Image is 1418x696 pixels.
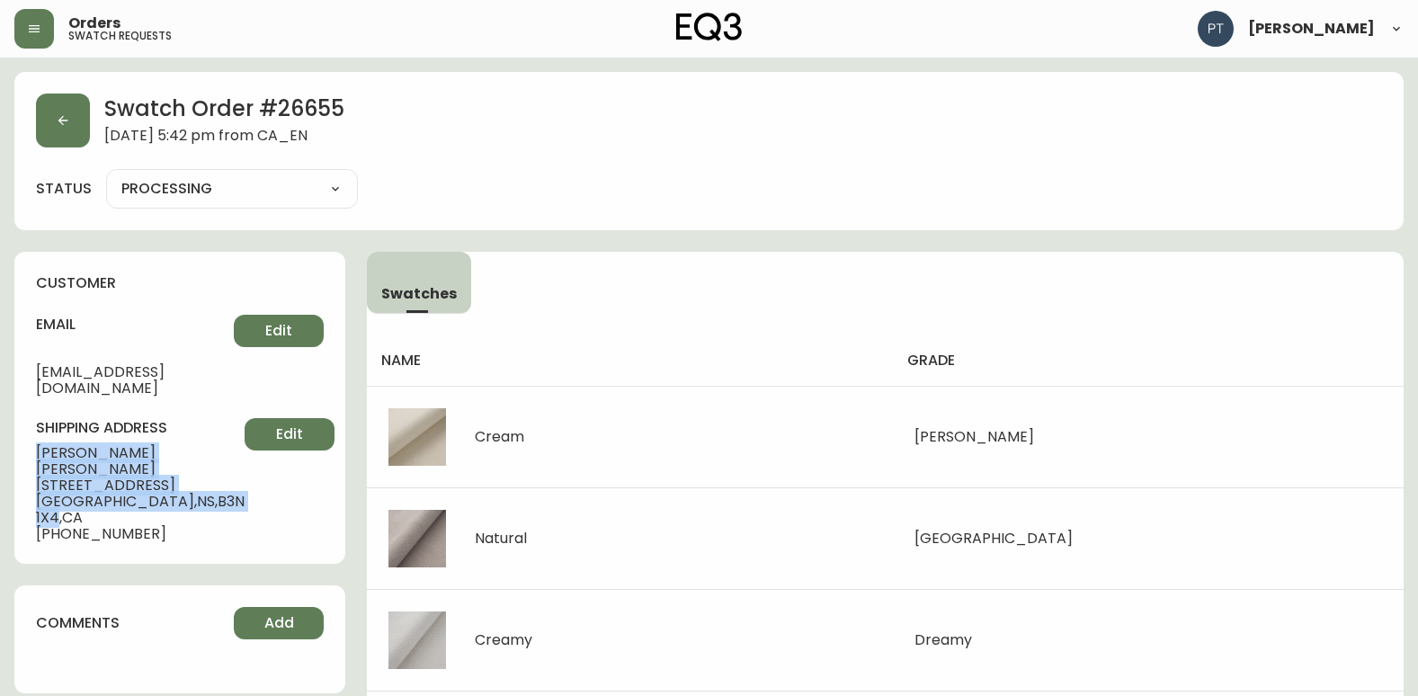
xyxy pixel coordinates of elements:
label: status [36,179,92,199]
h5: swatch requests [68,31,172,41]
span: Edit [265,321,292,341]
span: [PERSON_NAME] [1248,22,1375,36]
img: logo [676,13,743,41]
span: Dreamy [914,629,972,650]
div: Cream [475,429,524,445]
h4: name [381,351,878,370]
span: [GEOGRAPHIC_DATA] [914,528,1073,549]
span: [PERSON_NAME] [914,426,1034,447]
img: d55317d4-c39c-4e5e-a651-d001d75d25ce.jpg-thumb.jpg [388,408,446,466]
img: 986dcd8e1aab7847125929f325458823 [1198,11,1234,47]
span: [EMAIL_ADDRESS][DOMAIN_NAME] [36,364,234,397]
span: Add [264,613,294,633]
span: [PERSON_NAME] [PERSON_NAME] [36,445,245,477]
span: [PHONE_NUMBER] [36,526,245,542]
span: [GEOGRAPHIC_DATA] , NS , B3N 1X4 , CA [36,494,245,526]
button: Edit [245,418,334,451]
h4: shipping address [36,418,245,438]
span: [STREET_ADDRESS] [36,477,245,494]
button: Add [234,607,324,639]
span: Edit [276,424,303,444]
div: Creamy [475,632,532,648]
img: 2deccdd6-977f-4478-999a-3bd04d9f85ed.jpg-thumb.jpg [388,611,446,669]
h4: customer [36,273,324,293]
div: Natural [475,531,527,547]
h4: comments [36,613,120,633]
h4: grade [907,351,1389,370]
img: f3399b51-7497-414d-b6b8-9cf3d7594003.jpg-thumb.jpg [388,510,446,567]
span: Orders [68,16,120,31]
h2: Swatch Order # 26655 [104,94,344,128]
h4: email [36,315,234,335]
span: [DATE] 5:42 pm from CA_EN [104,128,344,147]
button: Edit [234,315,324,347]
span: Swatches [381,284,457,303]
